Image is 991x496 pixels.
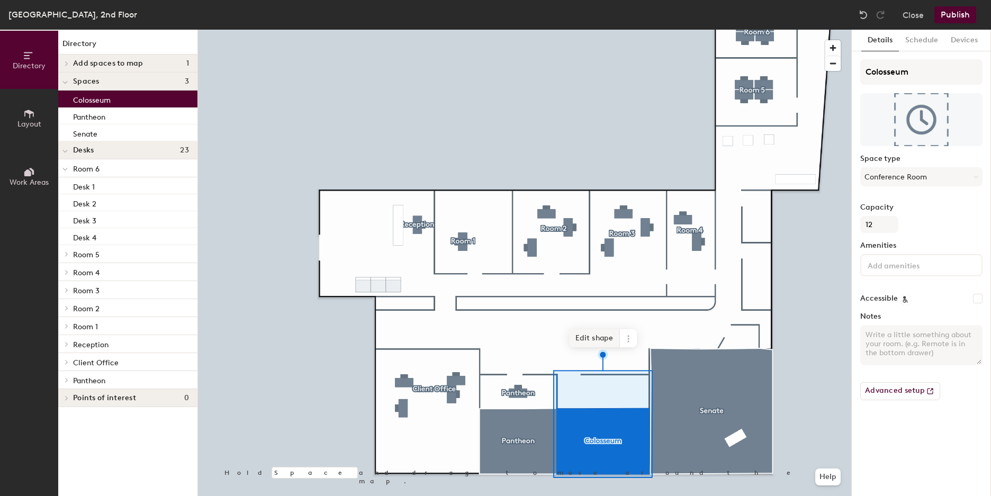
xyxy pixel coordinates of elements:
[180,146,189,155] span: 23
[73,179,95,192] p: Desk 1
[858,10,869,20] img: Undo
[73,322,98,331] span: Room 1
[10,178,49,187] span: Work Areas
[73,358,119,367] span: Client Office
[73,230,96,242] p: Desk 4
[903,6,924,23] button: Close
[73,268,100,277] span: Room 4
[8,8,137,21] div: [GEOGRAPHIC_DATA], 2nd Floor
[860,203,983,212] label: Capacity
[73,93,111,105] p: Colosseum
[73,304,100,313] span: Room 2
[73,250,100,259] span: Room 5
[186,59,189,68] span: 1
[73,213,96,226] p: Desk 3
[73,196,96,209] p: Desk 2
[944,30,984,51] button: Devices
[860,312,983,321] label: Notes
[934,6,976,23] button: Publish
[73,340,109,349] span: Reception
[815,468,841,485] button: Help
[58,38,197,55] h1: Directory
[73,110,105,122] p: Pantheon
[875,10,886,20] img: Redo
[73,77,100,86] span: Spaces
[13,61,46,70] span: Directory
[899,30,944,51] button: Schedule
[861,30,899,51] button: Details
[73,286,100,295] span: Room 3
[860,93,983,146] img: The space named Colosseum
[73,394,136,402] span: Points of interest
[184,394,189,402] span: 0
[17,120,41,129] span: Layout
[860,167,983,186] button: Conference Room
[73,146,94,155] span: Desks
[185,77,189,86] span: 3
[73,376,105,385] span: Pantheon
[860,382,940,400] button: Advanced setup
[73,59,143,68] span: Add spaces to map
[860,294,898,303] label: Accessible
[860,155,983,163] label: Space type
[569,329,620,347] span: Edit shape
[73,165,100,174] span: Room 6
[73,127,97,139] p: Senate
[866,258,961,271] input: Add amenities
[860,241,983,250] label: Amenities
